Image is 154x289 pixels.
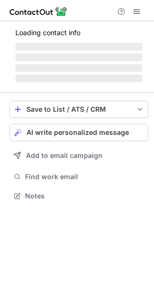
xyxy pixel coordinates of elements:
span: AI write personalized message [26,129,129,136]
button: Add to email campaign [10,147,148,164]
span: ‌ [15,75,142,82]
button: AI write personalized message [10,124,148,141]
p: Loading contact info [15,29,142,37]
div: Save to List / ATS / CRM [26,105,131,113]
span: ‌ [15,43,142,51]
span: ‌ [15,64,142,72]
span: Add to email campaign [26,152,103,159]
span: ‌ [15,53,142,61]
span: Find work email [25,172,144,181]
button: save-profile-one-click [10,101,148,118]
button: Notes [10,189,148,203]
span: Notes [25,192,144,200]
button: Find work email [10,170,148,184]
img: ContactOut v5.3.10 [10,6,67,17]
